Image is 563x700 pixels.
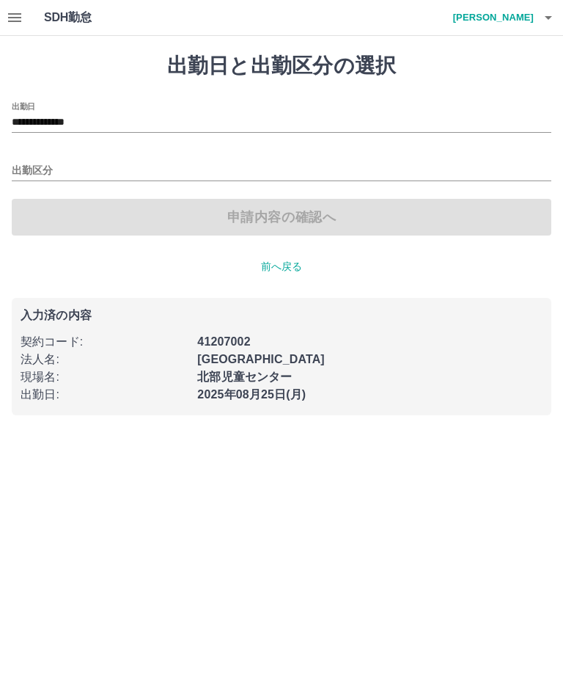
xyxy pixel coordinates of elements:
[197,371,292,383] b: 北部児童センター
[197,353,325,365] b: [GEOGRAPHIC_DATA]
[12,259,551,274] p: 前へ戻る
[197,388,306,401] b: 2025年08月25日(月)
[21,333,188,351] p: 契約コード :
[21,351,188,368] p: 法人名 :
[12,54,551,79] h1: 出勤日と出勤区分の選択
[21,386,188,404] p: 出勤日 :
[197,335,250,348] b: 41207002
[21,310,542,321] p: 入力済の内容
[21,368,188,386] p: 現場名 :
[12,101,35,112] label: 出勤日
